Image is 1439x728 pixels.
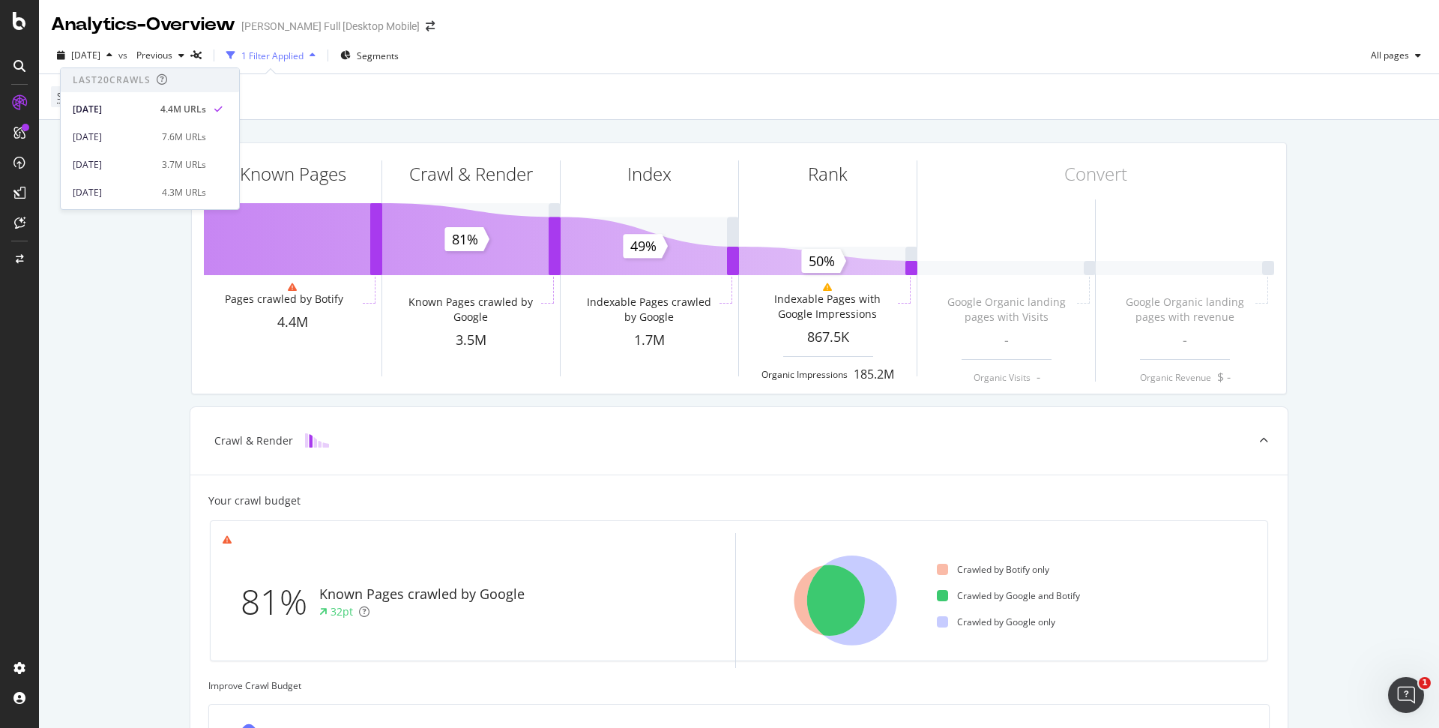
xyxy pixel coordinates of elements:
[739,328,917,347] div: 867.5K
[73,73,151,86] div: Last 20 Crawls
[334,43,405,67] button: Segments
[305,433,329,448] img: block-icon
[73,103,151,116] div: [DATE]
[319,585,525,604] div: Known Pages crawled by Google
[808,161,848,187] div: Rank
[331,604,353,619] div: 32pt
[937,589,1080,602] div: Crawled by Google and Botify
[241,19,420,34] div: [PERSON_NAME] Full [Desktop Mobile]
[1388,677,1424,713] iframe: Intercom live chat
[409,161,533,187] div: Crawl & Render
[382,331,560,350] div: 3.5M
[118,49,130,61] span: vs
[71,49,100,61] span: 2025 Jul. 31st
[403,295,537,325] div: Known Pages crawled by Google
[130,43,190,67] button: Previous
[937,616,1055,628] div: Crawled by Google only
[57,90,109,103] span: Search Type
[225,292,343,307] div: Pages crawled by Botify
[73,186,153,199] div: [DATE]
[627,161,672,187] div: Index
[220,43,322,67] button: 1 Filter Applied
[208,679,1270,692] div: Improve Crawl Budget
[241,577,319,627] div: 81%
[130,49,172,61] span: Previous
[854,366,894,383] div: 185.2M
[241,49,304,62] div: 1 Filter Applied
[1365,49,1409,61] span: All pages
[208,493,301,508] div: Your crawl budget
[760,292,894,322] div: Indexable Pages with Google Impressions
[1419,677,1431,689] span: 1
[162,130,206,144] div: 7.6M URLs
[51,43,118,67] button: [DATE]
[426,21,435,31] div: arrow-right-arrow-left
[204,313,381,332] div: 4.4M
[582,295,716,325] div: Indexable Pages crawled by Google
[357,49,399,62] span: Segments
[240,161,346,187] div: Known Pages
[73,130,153,144] div: [DATE]
[73,158,153,172] div: [DATE]
[1365,43,1427,67] button: All pages
[561,331,738,350] div: 1.7M
[51,12,235,37] div: Analytics - Overview
[214,433,293,448] div: Crawl & Render
[162,158,206,172] div: 3.7M URLs
[162,186,206,199] div: 4.3M URLs
[160,103,206,116] div: 4.4M URLs
[761,368,848,381] div: Organic Impressions
[937,563,1049,576] div: Crawled by Botify only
